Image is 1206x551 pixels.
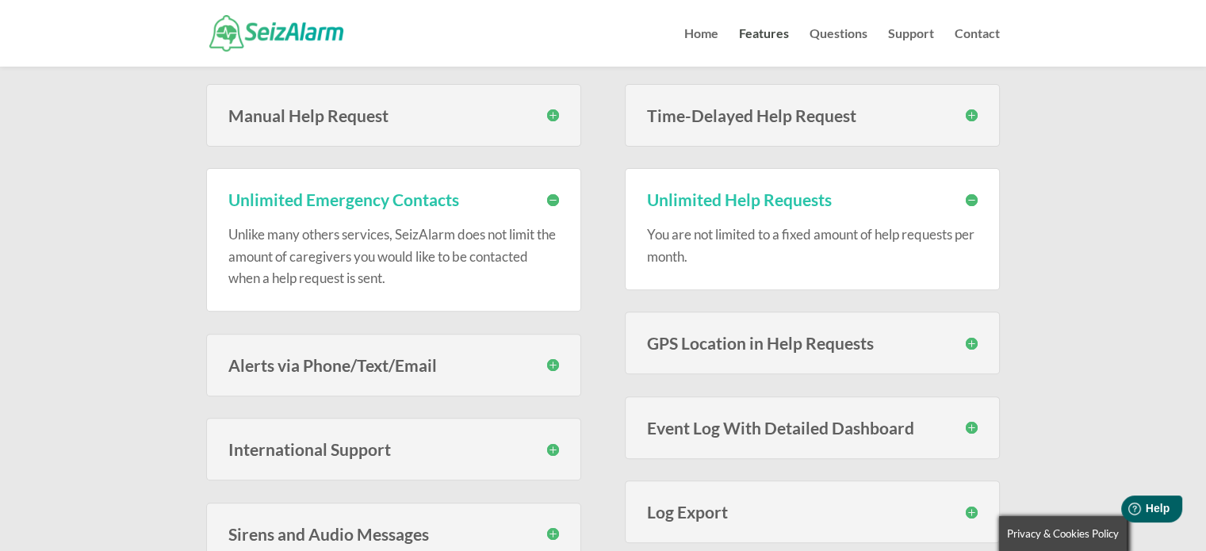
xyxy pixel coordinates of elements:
h3: Log Export [647,503,978,520]
p: You are not limited to a fixed amount of help requests per month. [647,224,978,266]
h3: Unlimited Help Requests [647,191,978,208]
span: Privacy & Cookies Policy [1007,527,1119,540]
h3: GPS Location in Help Requests [647,335,978,351]
h3: Alerts via Phone/Text/Email [228,357,559,373]
img: SeizAlarm [209,15,343,51]
h3: Unlimited Emergency Contacts [228,191,559,208]
iframe: Help widget launcher [1065,489,1189,534]
h3: International Support [228,441,559,457]
a: Questions [810,28,867,67]
p: Unlike many others services, SeizAlarm does not limit the amount of caregivers you would like to ... [228,224,559,289]
h3: Event Log With Detailed Dashboard [647,419,978,436]
a: Features [739,28,789,67]
h3: Time-Delayed Help Request [647,107,978,124]
a: Contact [955,28,1000,67]
h3: Manual Help Request [228,107,559,124]
h3: Sirens and Audio Messages [228,526,559,542]
a: Support [888,28,934,67]
a: Home [684,28,718,67]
